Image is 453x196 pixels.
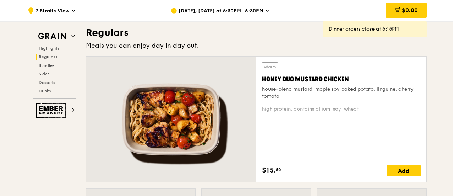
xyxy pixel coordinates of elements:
span: Highlights [39,46,59,51]
span: $0.00 [402,7,418,14]
div: high protein, contains allium, soy, wheat [262,106,421,113]
span: Desserts [39,80,55,85]
div: Add [387,165,421,176]
img: Grain web logo [36,30,69,43]
span: Bundles [39,63,54,68]
div: house-blend mustard, maple soy baked potato, linguine, cherry tomato [262,86,421,100]
div: Warm [262,62,278,71]
div: Honey Duo Mustard Chicken [262,74,421,84]
img: Ember Smokery web logo [36,103,69,118]
span: Sides [39,71,49,76]
span: 50 [276,167,281,173]
span: Drinks [39,89,51,94]
span: $15. [262,165,276,176]
div: Dinner orders close at 6:15PM [329,26,421,33]
span: [DATE], [DATE] at 5:30PM–6:30PM [179,7,263,15]
div: Meals you can enjoy day in day out. [86,41,427,51]
span: Regulars [39,54,58,59]
h3: Regulars [86,26,427,39]
span: 7 Straits View [36,7,70,15]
